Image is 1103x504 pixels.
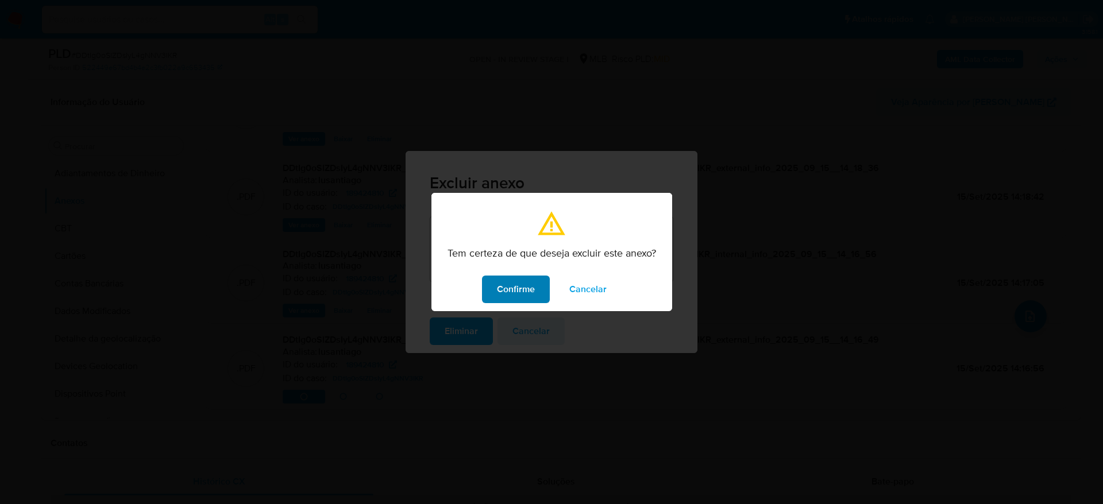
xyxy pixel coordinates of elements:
span: Cancelar [569,277,607,302]
button: modal_confirmation.confirm [482,276,550,303]
div: modal_confirmation.title [431,193,672,311]
p: Tem certeza de que deseja excluir este anexo? [448,247,656,259]
span: Confirme [497,277,535,302]
button: modal_confirmation.cancel [554,276,622,303]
